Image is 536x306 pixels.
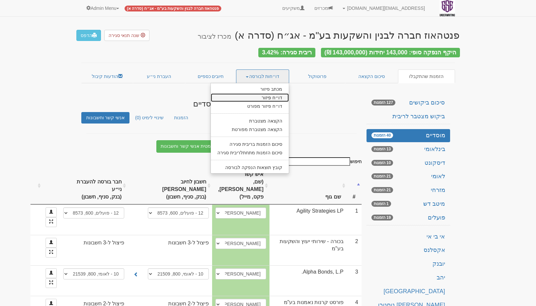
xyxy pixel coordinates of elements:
div: היקף הנפקה סופי: 143,000 יחידות (143,000,000 ₪) [321,48,460,57]
a: שינויי לימיט (0) [130,112,169,124]
a: קובץ תוצאות הנפקה לבורסה [211,163,289,172]
span: 21 הזמנות [371,173,393,179]
th: שם גוף : activate to sort column ascending [269,167,347,204]
div: פנטהאוז חברה לבנין והשקעות בע"מ - אג״ח (סדרה א) [198,30,460,41]
div: פיצול ל-3 חשבונות [148,239,209,247]
td: 1 [347,204,362,235]
a: סיכום הקצאה [345,69,398,83]
th: חשבון לחיוב כספי (בנק, סניף, חשבון) : activate to sort column ascending [145,167,212,204]
a: יובנק [367,258,450,271]
td: בכורה - שירותי יעוץ והשקעות בע"מ [269,235,347,265]
a: מכתב פיזור [211,85,289,93]
a: ביקוש מצטבר לריבית [367,110,450,123]
a: מיטב דש [367,198,450,211]
a: חיובים כספיים [185,69,236,83]
span: 127 הזמנות [371,100,395,105]
a: מוסדיים [367,129,450,142]
a: סיכום הזמנות בריבית סגירה [211,140,289,148]
span: 21 הזמנות [371,187,393,193]
span: 1 הזמנות [371,201,391,207]
a: דו״ח פיזור מפורט [211,102,289,110]
a: אקסלנס [367,244,450,257]
a: העברת ני״ע [133,69,185,83]
a: דיסקונט [367,157,450,170]
a: הודעות קיבול [81,69,133,83]
a: יהב [367,271,450,284]
a: הזמנות [169,112,193,124]
a: סיכום ביקושים [367,96,450,109]
td: Agility Strategies LP [269,204,347,235]
a: בינלאומי [367,143,450,156]
a: דו״ח פיזור [211,93,289,102]
a: אי בי אי [367,230,450,243]
a: פועלים [367,211,450,224]
span: 13 הזמנות [371,146,393,152]
a: הזמנות שהתקבלו [398,69,455,83]
th: #: activate to sort column descending [347,167,362,204]
a: הדפס [76,30,101,41]
span: 10 הזמנות [371,160,393,166]
a: אנשי קשר וחשבונות [81,112,130,124]
th: איש קשר (שם, נייד, פקס, מייל) : activate to sort column ascending [212,167,269,204]
span: הזן אוטומטית אנשי קשר וחשבונות [161,143,227,149]
th: חבר בורסה להעברת ני״ע (בנק, סניף, חשבון) : activate to sort column ascending [60,167,128,204]
a: פרוטוקול [289,69,346,83]
a: הקצאה מצטברת מפורטת [211,125,289,134]
a: [GEOGRAPHIC_DATA] [367,285,450,298]
div: ריבית סגירה: 3.42% [258,48,315,57]
span: שנה תנאי סגירה [109,33,140,38]
span: פנטהאוז חברה לבנין והשקעות בע"מ - אג״ח (סדרה א) [125,6,221,11]
div: פיצול ל-3 חשבונות [63,239,124,247]
a: מזרחי [367,184,450,197]
button: הזן אוטומטית אנשי קשר וחשבונות [156,140,244,153]
h3: פירוט ביקושים - מוסדיים [175,100,291,108]
button: שנה תנאי סגירה [104,30,150,41]
td: 3 [347,265,362,296]
input: חיפוש [286,157,350,166]
label: חיפוש [284,157,362,166]
a: הקצאה מצטברת [211,117,289,125]
span: 40 הזמנות [371,132,393,138]
th: : activate to sort column ascending [30,167,42,204]
a: סיכום הזמנות מתחתלריבית סגירה [211,148,289,157]
td: Alpha Bonds, L.P. [269,265,347,296]
td: 2 [347,235,362,265]
a: דו״חות לבורסה [236,69,289,83]
a: לאומי [367,170,450,183]
small: מכרז לציבור [198,33,231,40]
span: 19 הזמנות [371,215,393,220]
